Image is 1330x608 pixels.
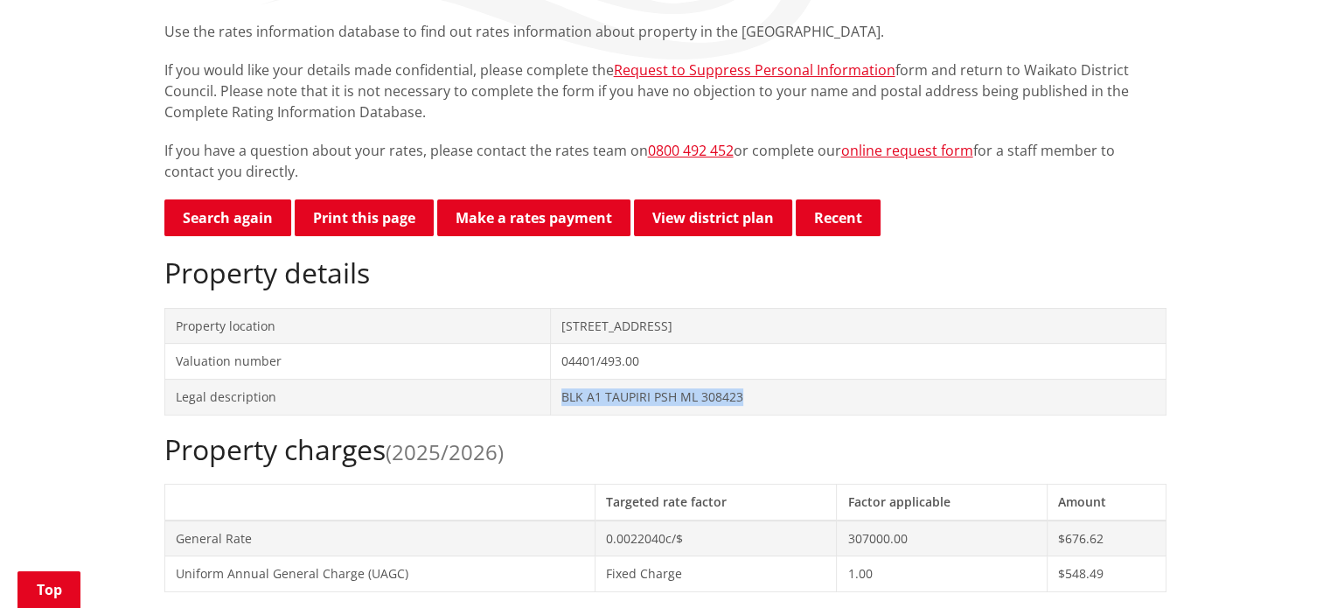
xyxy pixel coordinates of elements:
[386,437,504,466] span: (2025/2026)
[648,141,734,160] a: 0800 492 452
[164,521,595,556] td: General Rate
[837,521,1048,556] td: 307000.00
[796,199,881,236] button: Recent
[841,141,973,160] a: online request form
[1250,535,1313,598] iframe: Messenger Launcher
[1047,556,1166,592] td: $548.49
[164,556,595,592] td: Uniform Annual General Charge (UAGC)
[1047,484,1166,520] th: Amount
[634,199,792,236] a: View district plan
[164,344,550,380] td: Valuation number
[550,308,1166,344] td: [STREET_ADDRESS]
[614,60,895,80] a: Request to Suppress Personal Information
[164,21,1166,42] p: Use the rates information database to find out rates information about property in the [GEOGRAPHI...
[1047,521,1166,556] td: $676.62
[437,199,630,236] a: Make a rates payment
[837,484,1048,520] th: Factor applicable
[595,556,837,592] td: Fixed Charge
[164,433,1166,466] h2: Property charges
[17,571,80,608] a: Top
[550,379,1166,415] td: BLK A1 TAUPIRI PSH ML 308423
[164,59,1166,122] p: If you would like your details made confidential, please complete the form and return to Waikato ...
[837,556,1048,592] td: 1.00
[595,521,837,556] td: 0.0022040c/$
[164,140,1166,182] p: If you have a question about your rates, please contact the rates team on or complete our for a s...
[164,199,291,236] a: Search again
[295,199,434,236] button: Print this page
[164,256,1166,290] h2: Property details
[164,379,550,415] td: Legal description
[595,484,837,520] th: Targeted rate factor
[164,308,550,344] td: Property location
[550,344,1166,380] td: 04401/493.00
